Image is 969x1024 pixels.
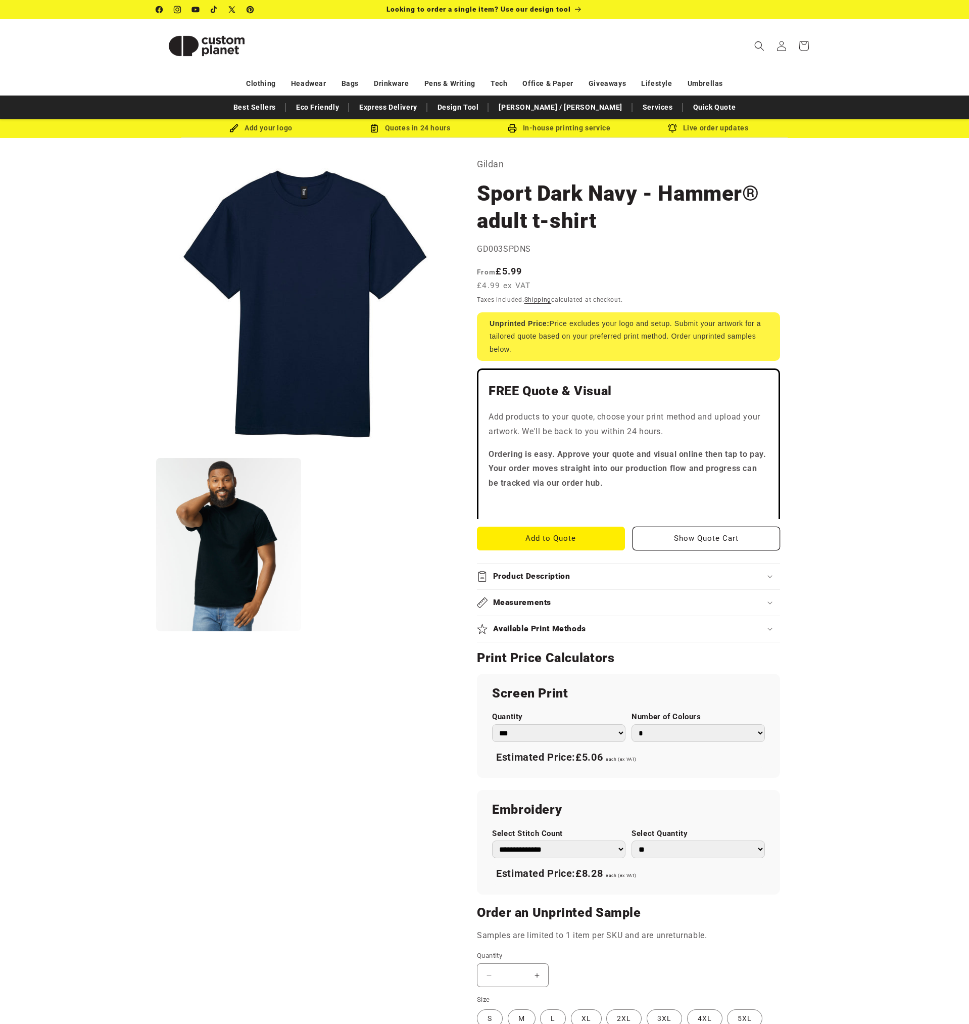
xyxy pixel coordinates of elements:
h2: Order an Unprinted Sample [477,905,780,921]
a: Umbrellas [688,75,723,92]
a: [PERSON_NAME] / [PERSON_NAME] [494,99,627,116]
label: Select Quantity [632,829,765,839]
a: Shipping [524,296,552,303]
a: Clothing [246,75,276,92]
div: Taxes included. calculated at checkout. [477,295,780,305]
label: Number of Colours [632,712,765,722]
strong: Unprinted Price: [490,319,550,328]
img: Brush Icon [229,124,238,133]
h2: Available Print Methods [493,624,587,634]
h2: FREE Quote & Visual [489,383,768,399]
span: £8.28 [575,867,603,879]
p: Gildan [477,156,780,172]
media-gallery: Gallery Viewer [156,156,452,632]
img: Custom Planet [156,23,257,69]
img: In-house printing [508,124,517,133]
span: Looking to order a single item? Use our design tool [386,5,571,13]
summary: Search [748,35,770,57]
strong: £5.99 [477,266,522,276]
label: Select Stitch Count [492,829,625,839]
strong: Ordering is easy. Approve your quote and visual online then tap to pay. Your order moves straight... [489,449,766,488]
span: each (ex VAT) [606,873,637,878]
span: From [477,268,496,276]
h2: Measurements [493,597,552,608]
img: Order Updates Icon [370,124,379,133]
button: Add to Quote [477,527,625,550]
p: Samples are limited to 1 item per SKU and are unreturnable. [477,928,780,943]
span: £4.99 ex VAT [477,280,531,292]
iframe: Customer reviews powered by Trustpilot [489,499,768,509]
span: £5.06 [575,751,603,763]
img: Order updates [668,124,677,133]
div: Estimated Price: [492,863,765,885]
button: Show Quote Cart [633,527,781,550]
h1: Sport Dark Navy - Hammer® adult t-shirt [477,180,780,235]
legend: Size [477,995,491,1005]
a: Pens & Writing [424,75,475,92]
span: GD003SPDNS [477,244,531,254]
div: Estimated Price: [492,747,765,768]
label: Quantity [477,951,699,961]
a: Headwear [291,75,326,92]
span: each (ex VAT) [606,757,637,762]
a: Express Delivery [354,99,422,116]
label: Quantity [492,712,625,722]
a: Eco Friendly [291,99,344,116]
a: Office & Paper [522,75,573,92]
div: In-house printing service [484,122,634,134]
a: Giveaways [589,75,626,92]
h2: Embroidery [492,802,765,818]
a: Tech [491,75,507,92]
div: Live order updates [634,122,783,134]
div: Price excludes your logo and setup. Submit your artwork for a tailored quote based on your prefer... [477,312,780,361]
a: Drinkware [374,75,409,92]
div: Quotes in 24 hours [335,122,484,134]
a: Best Sellers [228,99,281,116]
summary: Measurements [477,590,780,616]
a: Design Tool [432,99,484,116]
summary: Product Description [477,564,780,589]
a: Custom Planet [153,19,261,72]
div: Add your logo [186,122,335,134]
summary: Available Print Methods [477,616,780,642]
p: Add products to your quote, choose your print method and upload your artwork. We'll be back to yo... [489,410,768,439]
h2: Print Price Calculators [477,650,780,666]
a: Lifestyle [641,75,672,92]
a: Services [638,99,678,116]
h2: Product Description [493,571,570,582]
a: Quick Quote [688,99,741,116]
h2: Screen Print [492,685,765,702]
a: Bags [342,75,359,92]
